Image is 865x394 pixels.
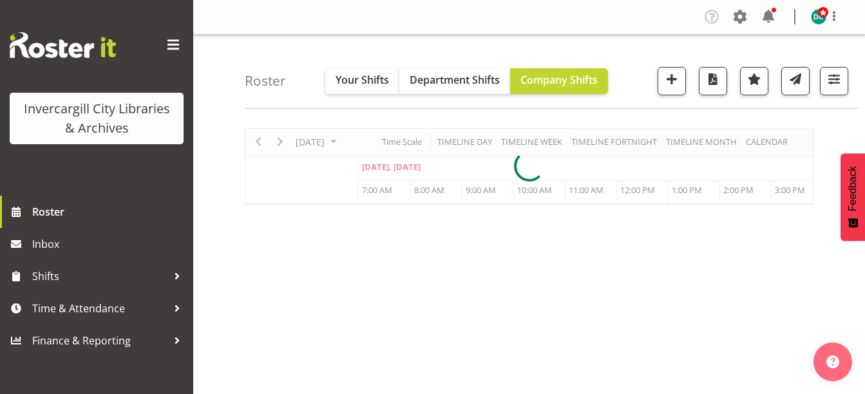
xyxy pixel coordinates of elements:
[847,166,859,211] span: Feedback
[699,67,727,95] button: Download a PDF of the roster for the current day
[32,299,167,318] span: Time & Attendance
[510,68,608,94] button: Company Shifts
[658,67,686,95] button: Add a new shift
[10,32,116,58] img: Rosterit website logo
[325,68,399,94] button: Your Shifts
[826,355,839,368] img: help-xxl-2.png
[811,9,826,24] img: donald-cunningham11616.jpg
[32,267,167,286] span: Shifts
[820,67,848,95] button: Filter Shifts
[32,202,187,221] span: Roster
[740,67,768,95] button: Highlight an important date within the roster.
[841,153,865,241] button: Feedback - Show survey
[32,234,187,254] span: Inbox
[32,331,167,350] span: Finance & Reporting
[399,68,510,94] button: Department Shifts
[410,73,500,87] span: Department Shifts
[520,73,598,87] span: Company Shifts
[336,73,389,87] span: Your Shifts
[23,99,171,138] div: Invercargill City Libraries & Archives
[781,67,810,95] button: Send a list of all shifts for the selected filtered period to all rostered employees.
[245,73,286,88] h4: Roster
